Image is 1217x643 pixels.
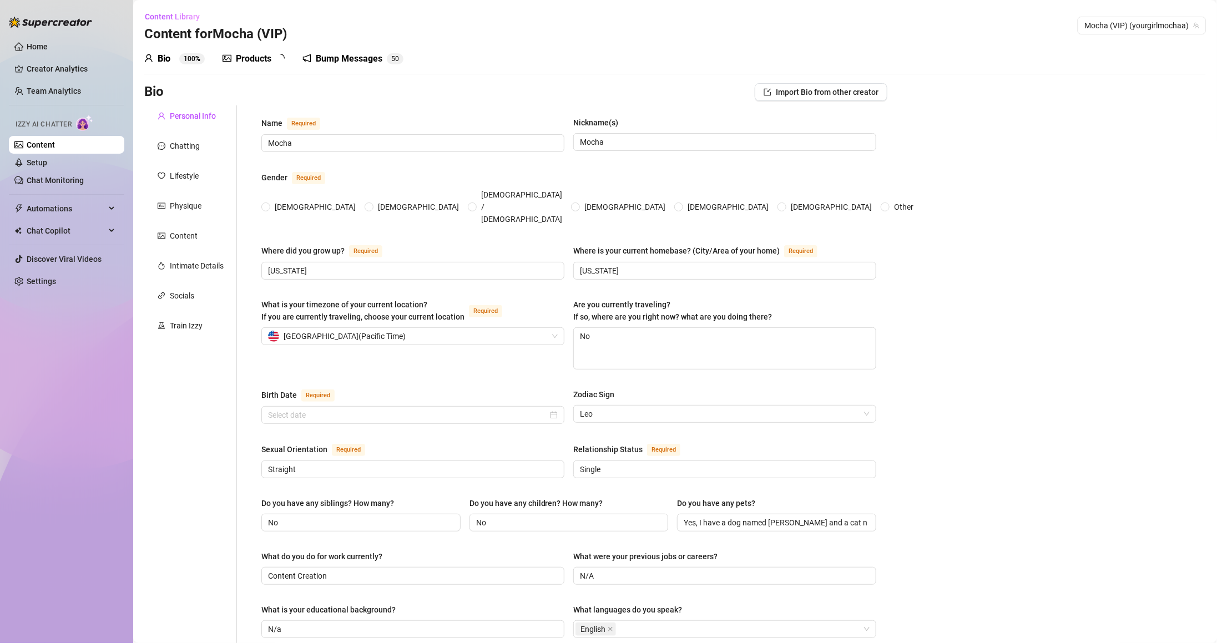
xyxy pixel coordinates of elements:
a: Creator Analytics [27,60,115,78]
div: Bump Messages [316,52,382,65]
span: [GEOGRAPHIC_DATA] ( Pacific Time ) [284,328,406,345]
span: [DEMOGRAPHIC_DATA] [580,201,670,213]
input: What is your educational background? [268,623,556,635]
div: Sexual Orientation [261,443,327,455]
span: user [158,112,165,120]
div: Train Izzy [170,320,203,332]
span: Required [784,245,817,257]
div: Do you have any children? How many? [469,497,603,509]
div: Where is your current homebase? (City/Area of your home) [573,245,780,257]
div: What do you do for work currently? [261,550,382,563]
div: Products [236,52,271,65]
span: idcard [158,202,165,210]
input: What were your previous jobs or careers? [580,570,867,582]
a: Home [27,42,48,51]
span: picture [223,54,231,63]
input: Nickname(s) [580,136,867,148]
button: Content Library [144,8,209,26]
sup: 100% [179,53,205,64]
div: Gender [261,171,287,184]
span: Import Bio from other creator [776,88,878,97]
a: Chat Monitoring [27,176,84,185]
span: Required [647,444,680,456]
span: Required [301,389,335,402]
div: Chatting [170,140,200,152]
label: Where did you grow up? [261,244,395,257]
input: What languages do you speak? [618,622,620,636]
input: Name [268,137,556,149]
label: Where is your current homebase? (City/Area of your home) [573,244,830,257]
div: Zodiac Sign [573,388,614,401]
div: Socials [170,290,194,302]
img: Chat Copilot [14,227,22,235]
input: Where did you grow up? [268,265,556,277]
span: user [144,54,153,63]
span: Izzy AI Chatter [16,119,72,130]
span: heart [158,172,165,180]
span: [DEMOGRAPHIC_DATA] / [DEMOGRAPHIC_DATA] [477,189,567,225]
span: link [158,292,165,300]
span: [DEMOGRAPHIC_DATA] [786,201,876,213]
label: Do you have any children? How many? [469,497,611,509]
div: Nickname(s) [573,117,618,129]
label: What do you do for work currently? [261,550,390,563]
img: us [268,331,279,342]
label: Gender [261,171,337,184]
input: What do you do for work currently? [268,570,556,582]
span: Required [287,118,320,130]
label: Do you have any siblings? How many? [261,497,402,509]
span: close [608,626,613,632]
label: Birth Date [261,388,347,402]
span: English [575,622,616,636]
label: Do you have any pets? [677,497,763,509]
input: Where is your current homebase? (City/Area of your home) [580,265,867,277]
img: logo-BBDzfeDw.svg [9,17,92,28]
span: team [1193,22,1200,29]
input: Birth Date [268,409,548,421]
span: loading [276,54,285,63]
div: Intimate Details [170,260,224,272]
span: Leo [580,406,870,422]
sup: 50 [387,53,403,64]
span: [DEMOGRAPHIC_DATA] [683,201,773,213]
button: Import Bio from other creator [755,83,887,101]
div: Bio [158,52,170,65]
span: notification [302,54,311,63]
div: Where did you grow up? [261,245,345,257]
span: What is your timezone of your current location? If you are currently traveling, choose your curre... [261,300,464,321]
span: Automations [27,200,105,217]
div: Do you have any siblings? How many? [261,497,394,509]
span: [DEMOGRAPHIC_DATA] [270,201,360,213]
span: Required [292,172,325,184]
label: Sexual Orientation [261,443,377,456]
div: Name [261,117,282,129]
div: Do you have any pets? [677,497,755,509]
span: [DEMOGRAPHIC_DATA] [373,201,463,213]
span: 0 [395,55,399,63]
a: Content [27,140,55,149]
input: Relationship Status [580,463,867,475]
div: Birth Date [261,389,297,401]
input: Do you have any siblings? How many? [268,517,452,529]
label: What were your previous jobs or careers? [573,550,725,563]
span: import [764,88,771,96]
h3: Bio [144,83,164,101]
span: Required [349,245,382,257]
div: Physique [170,200,201,212]
div: What is your educational background? [261,604,396,616]
a: Discover Viral Videos [27,255,102,264]
label: What languages do you speak? [573,604,690,616]
div: Relationship Status [573,443,643,455]
label: What is your educational background? [261,604,403,616]
span: thunderbolt [14,204,23,213]
h3: Content for Mocha (VIP) [144,26,287,43]
a: Settings [27,277,56,286]
label: Relationship Status [573,443,693,456]
span: Are you currently traveling? If so, where are you right now? what are you doing there? [573,300,772,321]
label: Name [261,117,332,130]
img: AI Chatter [76,115,93,131]
span: Content Library [145,12,200,21]
div: Content [170,230,198,242]
span: Chat Copilot [27,222,105,240]
textarea: No [574,328,876,369]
